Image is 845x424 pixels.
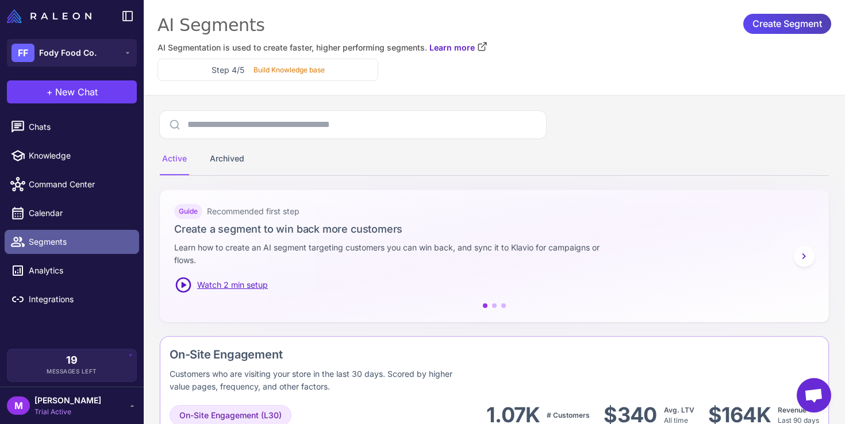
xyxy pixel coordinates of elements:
a: Learn more [429,41,487,54]
a: Segments [5,230,139,254]
span: Recommended first step [207,205,299,218]
div: Active [160,143,189,175]
div: On-Site Engagement [170,346,615,363]
span: Trial Active [34,407,101,417]
span: Analytics [29,264,130,277]
a: Knowledge [5,144,139,168]
div: Customers who are visiting your store in the last 30 days. Scored by higher value pages, frequenc... [170,368,467,393]
span: # Customers [547,411,590,419]
div: FF [11,44,34,62]
button: FFFody Food Co. [7,39,137,67]
span: Revenue [778,406,806,414]
span: Avg. LTV [664,406,694,414]
div: Archived [208,143,247,175]
span: Chats [29,121,130,133]
span: Fody Food Co. [39,47,97,59]
button: +New Chat [7,80,137,103]
div: M [7,396,30,415]
span: Integrations [29,293,130,306]
span: + [47,85,53,99]
span: Command Center [29,178,130,191]
span: AI Segmentation is used to create faster, higher performing segments. [158,41,427,54]
a: Analytics [5,259,139,283]
span: On-Site Engagement (L30) [179,409,282,422]
a: Integrations [5,287,139,311]
span: [PERSON_NAME] [34,394,101,407]
a: Calendar [5,201,139,225]
a: Chats [5,115,139,139]
span: Messages Left [47,367,97,376]
h3: Step 4/5 [212,64,244,76]
img: Raleon Logo [7,9,91,23]
h3: Create a segment to win back more customers [174,221,815,237]
span: Segments [29,236,130,248]
span: Calendar [29,207,130,219]
a: Command Center [5,172,139,196]
span: Create Segment [752,14,822,34]
div: Guide [174,204,202,219]
span: Knowledge [29,149,130,162]
a: Open chat [797,378,831,413]
span: 19 [66,355,78,365]
p: Build Knowledge base [253,65,325,75]
span: Watch 2 min setup [197,279,268,291]
div: AI Segments [158,14,831,37]
span: New Chat [55,85,98,99]
p: Learn how to create an AI segment targeting customers you can win back, and sync it to Klavio for... [174,241,616,267]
